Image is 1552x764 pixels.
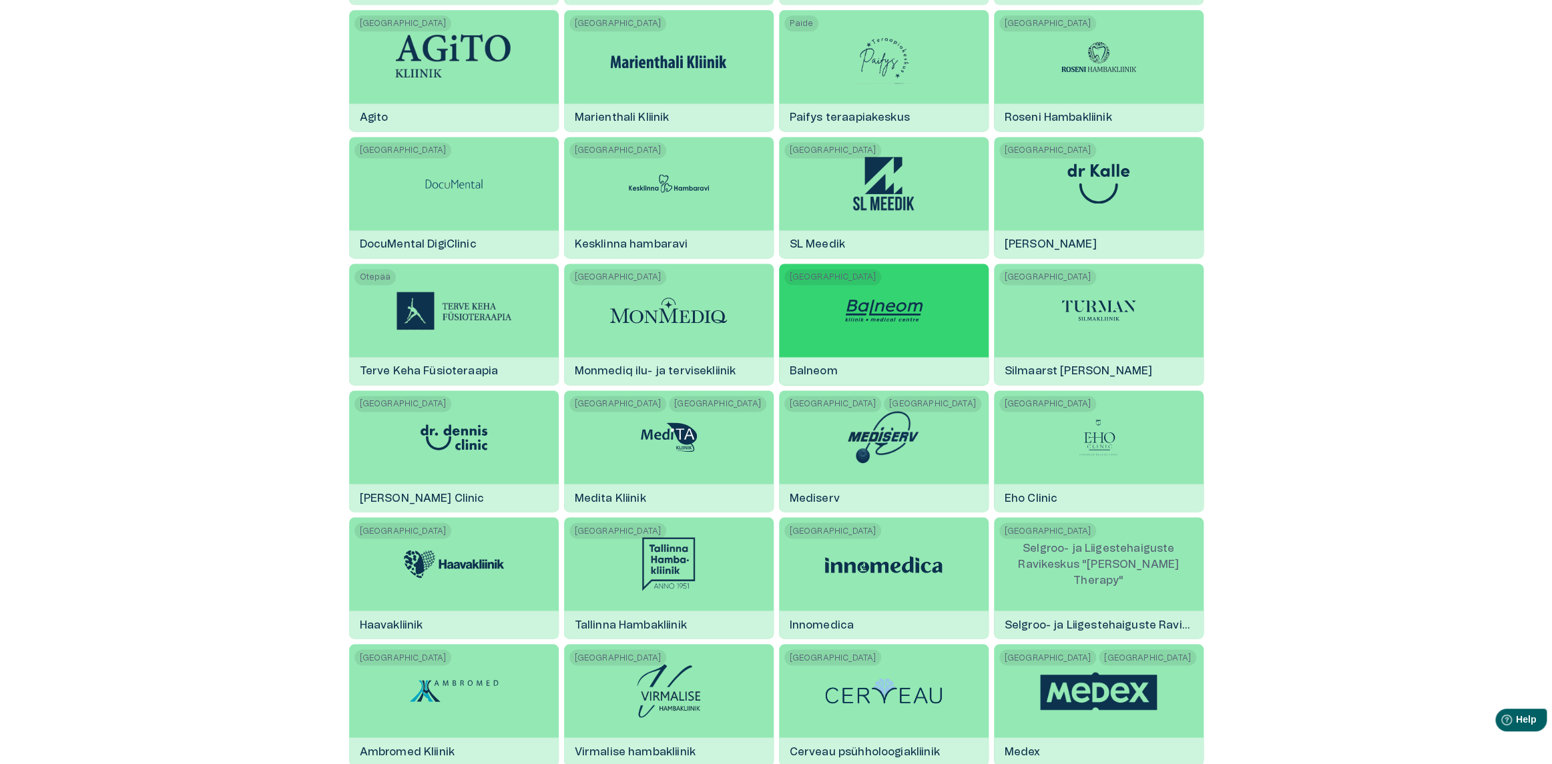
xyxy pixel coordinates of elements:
[999,269,1097,285] span: [GEOGRAPHIC_DATA]
[354,269,397,285] span: Otepää
[1049,290,1149,330] img: Silmaarst Krista Turman logo
[564,607,698,643] h6: Tallinna Hambakliinik
[354,649,452,665] span: [GEOGRAPHIC_DATA]
[1099,649,1196,665] span: [GEOGRAPHIC_DATA]
[354,396,452,412] span: [GEOGRAPHIC_DATA]
[349,137,559,258] a: [GEOGRAPHIC_DATA] DocuMental DigiClinic logoDocuMental DigiClinic
[779,10,989,131] a: PaidePaifys teraapiakeskus logoPaifys teraapiakeskus
[569,269,667,285] span: [GEOGRAPHIC_DATA]
[779,264,989,385] a: [GEOGRAPHIC_DATA]Balneom logoBalneom
[1049,37,1149,77] img: Roseni Hambakliinik logo
[564,226,699,262] h6: Kesklinna hambaravi
[564,390,774,512] a: [GEOGRAPHIC_DATA][GEOGRAPHIC_DATA]Medita Kliinik logoMedita Kliinik
[395,34,512,80] img: Agito logo
[564,517,774,639] a: [GEOGRAPHIC_DATA]Tallinna Hambakliinik logoTallinna Hambakliinik
[884,396,981,412] span: [GEOGRAPHIC_DATA]
[779,517,989,639] a: [GEOGRAPHIC_DATA]Innomedica logoInnomedica
[354,15,452,31] span: [GEOGRAPHIC_DATA]
[349,517,559,639] a: [GEOGRAPHIC_DATA]Haavakliinik logoHaavakliinik
[642,537,695,591] img: Tallinna Hambakliinik logo
[779,607,865,643] h6: Innomedica
[994,137,1204,258] a: [GEOGRAPHIC_DATA]dr Kalle logo[PERSON_NAME]
[564,353,747,389] h6: Monmediq ilu- ja tervisekliinik
[349,226,487,262] h6: DocuMental DigiClinic
[1067,163,1129,204] img: dr Kalle logo
[354,142,452,158] span: [GEOGRAPHIC_DATA]
[853,157,913,210] img: SL Meedik logo
[637,664,700,717] img: Virmalise hambakliinik logo
[994,480,1069,516] h6: Eho Clinic
[779,353,848,389] h6: Balneom
[349,353,509,389] h6: Terve Keha Füsioteraapia
[994,607,1204,643] h6: Selgroo- ja Liigestehaiguste Ravikeskus "[PERSON_NAME] Therapy"
[569,522,667,538] span: [GEOGRAPHIC_DATA]
[619,417,719,457] img: Medita Kliinik logo
[421,157,487,210] img: DocuMental DigiClinic logo
[619,163,719,204] img: Kesklinna hambaravi logo
[779,226,856,262] h6: SL Meedik
[569,649,667,665] span: [GEOGRAPHIC_DATA]
[564,10,774,131] a: [GEOGRAPHIC_DATA]Marienthali Kliinik logoMarienthali Kliinik
[834,290,934,330] img: Balneom logo
[994,99,1123,135] h6: Roseni Hambakliinik
[779,137,989,258] a: [GEOGRAPHIC_DATA]SL Meedik logoSL Meedik
[404,550,504,578] img: Haavakliinik logo
[784,269,882,285] span: [GEOGRAPHIC_DATA]
[349,99,399,135] h6: Agito
[404,671,504,711] img: Ambromed Kliinik logo
[784,15,819,31] span: Paide
[999,396,1097,412] span: [GEOGRAPHIC_DATA]
[994,529,1204,599] p: Selgroo- ja Liigestehaiguste Ravikeskus "[PERSON_NAME] Therapy"
[994,264,1204,385] a: [GEOGRAPHIC_DATA]Silmaarst Krista Turman logoSilmaarst [PERSON_NAME]
[404,417,504,457] img: Dr. Dennis Clinic logo
[994,353,1163,389] h6: Silmaarst [PERSON_NAME]
[564,264,774,385] a: [GEOGRAPHIC_DATA]Monmediq ilu- ja tervisekliinik logoMonmediq ilu- ja tervisekliinik
[610,298,727,323] img: Monmediq ilu- ja tervisekliinik logo
[779,480,850,516] h6: Mediserv
[784,142,882,158] span: [GEOGRAPHIC_DATA]
[349,607,434,643] h6: Haavakliinik
[784,396,882,412] span: [GEOGRAPHIC_DATA]
[349,10,559,131] a: [GEOGRAPHIC_DATA]Agito logoAgito
[994,517,1204,639] a: [GEOGRAPHIC_DATA]Selgroo- ja Liigestehaiguste Ravikeskus "[PERSON_NAME] Therapy"Selgroo- ja Liige...
[779,390,989,512] a: [GEOGRAPHIC_DATA][GEOGRAPHIC_DATA]Mediserv logoMediserv
[564,480,657,516] h6: Medita Kliinik
[784,522,882,538] span: [GEOGRAPHIC_DATA]
[825,678,942,703] img: Cerveau psühholoogiakliinik logo
[999,649,1097,665] span: [GEOGRAPHIC_DATA]
[349,264,559,385] a: OtepääTerve Keha Füsioteraapia logoTerve Keha Füsioteraapia
[999,142,1097,158] span: [GEOGRAPHIC_DATA]
[569,142,667,158] span: [GEOGRAPHIC_DATA]
[564,137,774,258] a: [GEOGRAPHIC_DATA]Kesklinna hambaravi logoKesklinna hambaravi
[999,15,1097,31] span: [GEOGRAPHIC_DATA]
[779,99,921,135] h6: Paifys teraapiakeskus
[395,290,512,330] img: Terve Keha Füsioteraapia logo
[349,390,559,512] a: [GEOGRAPHIC_DATA]Dr. Dennis Clinic logo[PERSON_NAME] Clinic
[856,30,911,83] img: Paifys teraapiakeskus logo
[994,226,1107,262] h6: [PERSON_NAME]
[784,649,882,665] span: [GEOGRAPHIC_DATA]
[994,10,1204,131] a: [GEOGRAPHIC_DATA]Roseni Hambakliinik logoRoseni Hambakliinik
[825,556,942,572] img: Innomedica logo
[1448,703,1552,741] iframe: Help widget launcher
[1040,672,1157,710] img: Medex logo
[999,522,1097,538] span: [GEOGRAPHIC_DATA]
[994,390,1204,512] a: [GEOGRAPHIC_DATA]Eho Clinic logoEho Clinic
[669,396,766,412] span: [GEOGRAPHIC_DATA]
[564,99,680,135] h6: Marienthali Kliinik
[354,522,452,538] span: [GEOGRAPHIC_DATA]
[569,396,667,412] span: [GEOGRAPHIC_DATA]
[349,480,495,516] h6: [PERSON_NAME] Clinic
[1070,417,1127,457] img: Eho Clinic logo
[569,15,667,31] span: [GEOGRAPHIC_DATA]
[610,41,727,72] img: Marienthali Kliinik logo
[844,410,923,464] img: Mediserv logo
